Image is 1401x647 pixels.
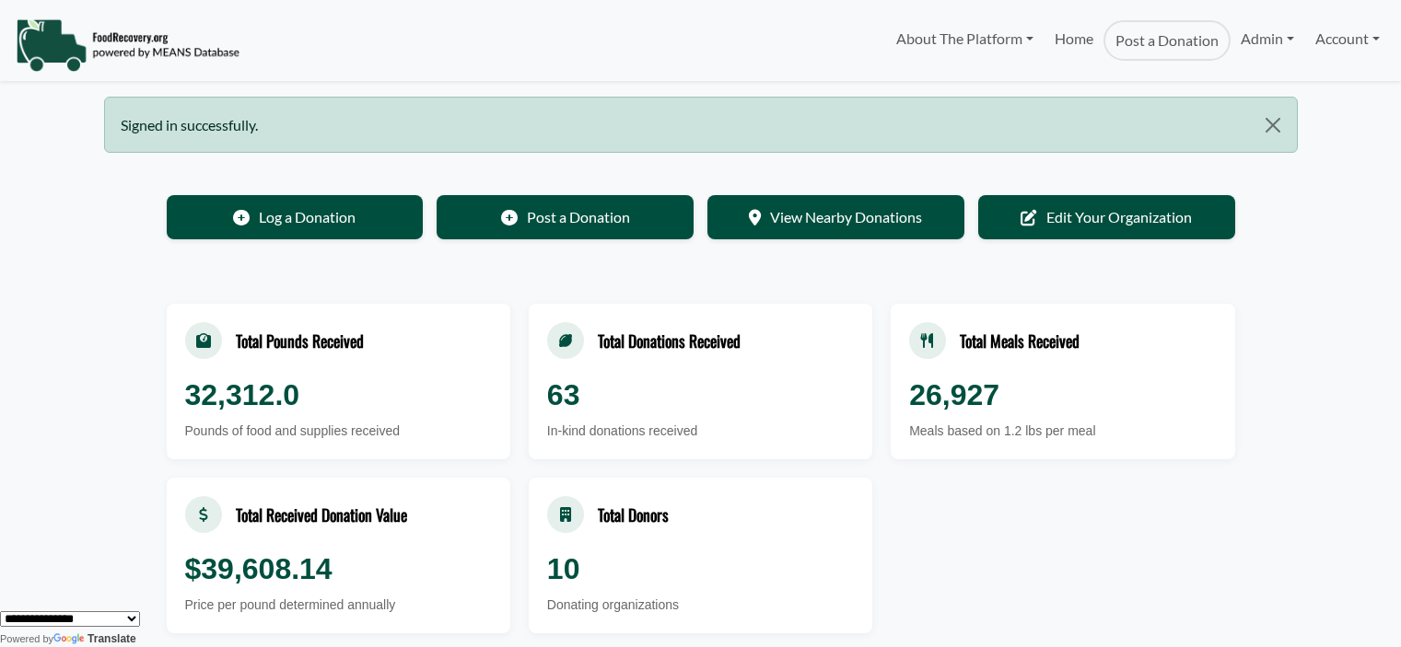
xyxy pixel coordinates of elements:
div: Total Meals Received [960,329,1080,352]
a: Edit Your Organization [978,195,1235,239]
div: Signed in successfully. [104,97,1298,153]
a: Post a Donation [437,195,694,239]
div: $39,608.14 [185,547,492,591]
a: Post a Donation [1103,20,1231,61]
div: Total Received Donation Value [236,503,407,526]
div: Total Pounds Received [236,329,364,352]
a: Translate [53,632,136,645]
div: Total Donors [598,503,669,526]
div: Total Donations Received [598,329,741,352]
div: Meals based on 1.2 lbs per meal [909,422,1216,441]
div: Pounds of food and supplies received [185,422,492,441]
div: 26,927 [909,373,1216,417]
div: 63 [547,373,854,417]
a: About The Platform [886,20,1044,57]
a: Log a Donation [167,195,424,239]
a: Home [1044,20,1103,61]
div: In-kind donations received [547,422,854,441]
div: Price per pound determined annually [185,595,492,615]
a: Admin [1231,20,1304,57]
a: Account [1305,20,1390,57]
img: Google Translate [53,633,88,646]
div: Donating organizations [547,595,854,615]
a: View Nearby Donations [707,195,964,239]
div: 10 [547,547,854,591]
div: 32,312.0 [185,373,492,417]
img: NavigationLogo_FoodRecovery-91c16205cd0af1ed486a0f1a7774a6544ea792ac00100771e7dd3ec7c0e58e41.png [16,17,239,73]
button: Close [1249,98,1296,153]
